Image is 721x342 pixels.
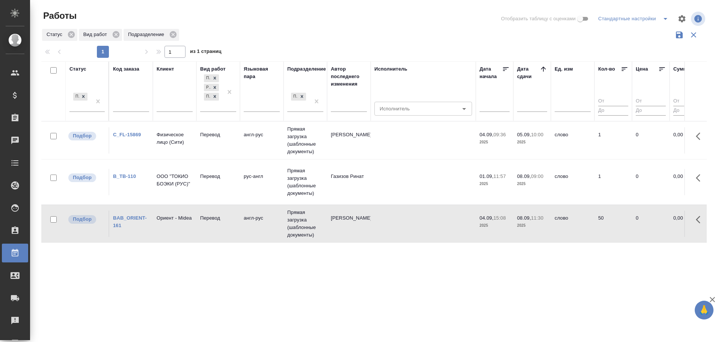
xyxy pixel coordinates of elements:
div: Ед. изм [555,65,573,73]
div: Дата начала [480,65,502,80]
p: 08.09, [517,173,531,179]
td: англ-рус [240,127,284,154]
p: 04.09, [480,132,493,137]
td: [PERSON_NAME] [327,211,371,237]
p: 2025 [517,222,547,229]
p: 01.09, [480,173,493,179]
input: До [598,106,628,115]
button: Сохранить фильтры [672,28,686,42]
div: Перевод [204,74,211,82]
td: Прямая загрузка (шаблонные документы) [284,163,327,201]
input: До [673,106,703,115]
button: Здесь прячутся важные кнопки [691,127,709,145]
span: Работы [41,10,77,22]
p: 2025 [480,139,510,146]
p: ООО "ТОКИО БОЭКИ (РУС)" [157,173,193,188]
p: Подбор [73,174,92,181]
td: 50 [594,211,632,237]
td: 0 [632,127,670,154]
div: Кол-во [598,65,615,73]
div: Можно подбирать исполнителей [68,214,105,224]
div: Статус [42,29,77,41]
p: 15:08 [493,215,506,221]
td: англ-рус [240,211,284,237]
p: Подбор [73,132,92,140]
p: Ориент - Midea [157,214,193,222]
div: Постредактура машинного перевода [204,93,211,101]
p: 09:36 [493,132,506,137]
input: От [673,97,703,106]
div: Автор последнего изменения [331,65,367,88]
div: Перевод, Редактура, Постредактура машинного перевода [203,83,220,92]
div: Дата сдачи [517,65,540,80]
span: из 1 страниц [190,47,222,58]
span: 🙏 [698,302,710,318]
div: Вид работ [200,65,226,73]
p: 11:57 [493,173,506,179]
div: Код заказа [113,65,139,73]
td: слово [551,211,594,237]
div: Сумма [673,65,689,73]
td: 0 [632,211,670,237]
a: BAB_ORIENT-161 [113,215,147,228]
div: Исполнитель [374,65,407,73]
p: 11:30 [531,215,543,221]
div: Редактура [204,84,211,92]
p: 05.09, [517,132,531,137]
td: 0,00 ₽ [670,169,707,195]
div: Прямая загрузка (шаблонные документы) [290,92,307,101]
p: 2025 [517,139,547,146]
td: 0,00 ₽ [670,127,707,154]
button: Здесь прячутся важные кнопки [691,211,709,229]
button: Сбросить фильтры [686,28,701,42]
p: 2025 [480,180,510,188]
div: split button [596,13,673,25]
div: Подбор [72,92,88,101]
button: Open [459,104,469,114]
td: 1 [594,127,632,154]
p: 08.09, [517,215,531,221]
td: Газизов Ринат [327,169,371,195]
span: Посмотреть информацию [691,12,707,26]
div: Подразделение [287,65,326,73]
div: Подразделение [124,29,179,41]
div: Языковая пара [244,65,280,80]
div: Статус [69,65,86,73]
p: Перевод [200,173,236,180]
td: слово [551,169,594,195]
p: Подразделение [128,31,167,38]
div: Перевод, Редактура, Постредактура машинного перевода [203,92,220,101]
p: Физическое лицо (Сити) [157,131,193,146]
input: До [636,106,666,115]
button: Здесь прячутся важные кнопки [691,169,709,187]
div: Вид работ [79,29,122,41]
div: Прямая загрузка (шаблонные документы) [291,93,298,101]
p: Перевод [200,214,236,222]
td: 0,00 ₽ [670,211,707,237]
p: Статус [47,31,65,38]
input: От [636,97,666,106]
div: Можно подбирать исполнителей [68,173,105,183]
td: [PERSON_NAME] [327,127,371,154]
td: Прямая загрузка (шаблонные документы) [284,205,327,243]
span: Отобразить таблицу с оценками [501,15,576,23]
a: C_FL-15869 [113,132,141,137]
p: 2025 [480,222,510,229]
a: B_TB-110 [113,173,136,179]
p: 10:00 [531,132,543,137]
td: 0 [632,169,670,195]
input: От [598,97,628,106]
p: 09:00 [531,173,543,179]
td: Прямая загрузка (шаблонные документы) [284,122,327,159]
td: 1 [594,169,632,195]
button: 🙏 [695,301,713,319]
p: Подбор [73,215,92,223]
p: 04.09, [480,215,493,221]
td: слово [551,127,594,154]
div: Подбор [73,93,79,101]
p: Вид работ [83,31,110,38]
div: Клиент [157,65,174,73]
p: Перевод [200,131,236,139]
div: Перевод, Редактура, Постредактура машинного перевода [203,74,220,83]
td: рус-англ [240,169,284,195]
